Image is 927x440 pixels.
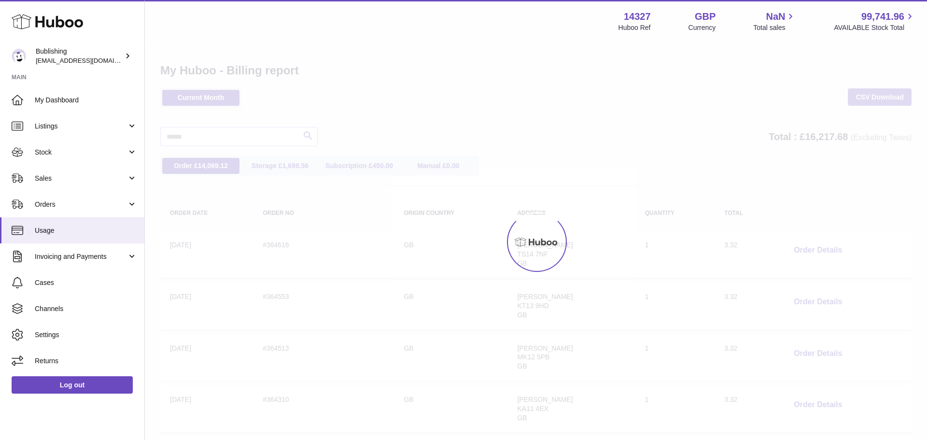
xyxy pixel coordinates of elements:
span: Stock [35,148,127,157]
span: Orders [35,200,127,209]
span: [EMAIL_ADDRESS][DOMAIN_NAME] [36,57,142,64]
span: NaN [766,10,785,23]
a: Log out [12,376,133,394]
span: Returns [35,356,137,366]
span: Channels [35,304,137,313]
span: AVAILABLE Stock Total [834,23,915,32]
a: 99,741.96 AVAILABLE Stock Total [834,10,915,32]
span: Settings [35,330,137,340]
span: Total sales [753,23,796,32]
span: Invoicing and Payments [35,252,127,261]
a: NaN Total sales [753,10,796,32]
strong: 14327 [624,10,651,23]
span: Usage [35,226,137,235]
div: Bublishing [36,47,123,65]
span: Sales [35,174,127,183]
div: Huboo Ref [618,23,651,32]
span: 99,741.96 [861,10,904,23]
strong: GBP [695,10,716,23]
img: internalAdmin-14327@internal.huboo.com [12,49,26,63]
div: Currency [688,23,716,32]
span: Cases [35,278,137,287]
span: My Dashboard [35,96,137,105]
span: Listings [35,122,127,131]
